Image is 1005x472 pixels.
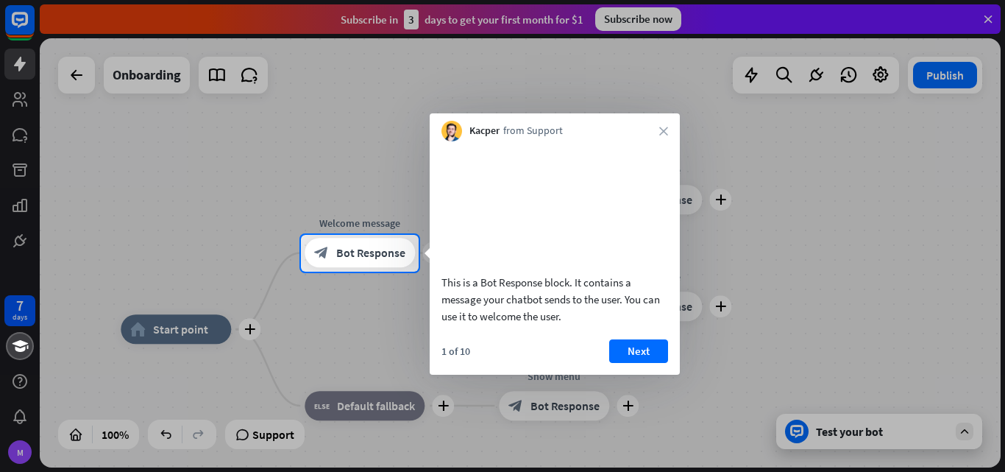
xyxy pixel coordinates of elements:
[503,124,563,138] span: from Support
[314,246,329,261] i: block_bot_response
[659,127,668,135] i: close
[469,124,500,138] span: Kacper
[12,6,56,50] button: Open LiveChat chat widget
[441,345,470,358] div: 1 of 10
[336,246,405,261] span: Bot Response
[441,274,668,325] div: This is a Bot Response block. It contains a message your chatbot sends to the user. You can use i...
[609,339,668,363] button: Next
